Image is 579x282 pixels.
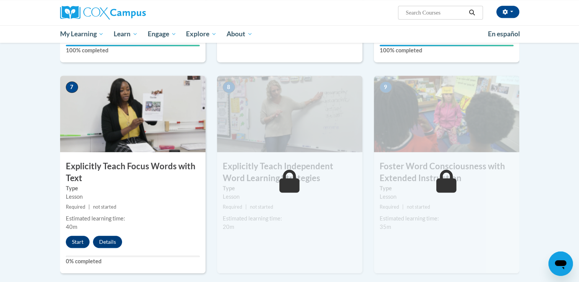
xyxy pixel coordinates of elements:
[93,204,116,210] span: not started
[66,184,200,193] label: Type
[66,193,200,201] div: Lesson
[55,25,109,43] a: My Learning
[483,26,525,42] a: En español
[66,81,78,93] span: 7
[374,76,519,152] img: Course Image
[380,224,391,230] span: 35m
[60,6,206,19] a: Cox Campus
[380,193,514,201] div: Lesson
[380,46,514,55] label: 100% completed
[181,25,222,43] a: Explore
[66,236,90,248] button: Start
[380,45,514,46] div: Your progress
[93,236,122,248] button: Details
[223,193,357,201] div: Lesson
[380,214,514,223] div: Estimated learning time:
[60,160,206,184] h3: Explicitly Teach Focus Words with Text
[66,204,85,210] span: Required
[60,76,206,152] img: Course Image
[60,29,104,39] span: My Learning
[223,184,357,193] label: Type
[143,25,181,43] a: Engage
[374,160,519,184] h3: Foster Word Consciousness with Extended Instruction
[488,30,520,38] span: En español
[66,45,200,46] div: Your progress
[380,81,392,93] span: 9
[66,214,200,223] div: Estimated learning time:
[402,204,404,210] span: |
[466,8,478,17] button: Search
[548,251,573,276] iframe: Button to launch messaging window
[380,204,399,210] span: Required
[407,204,430,210] span: not started
[49,25,531,43] div: Main menu
[109,25,143,43] a: Learn
[223,204,242,210] span: Required
[88,204,90,210] span: |
[66,46,200,55] label: 100% completed
[223,224,234,230] span: 20m
[114,29,138,39] span: Learn
[245,204,247,210] span: |
[222,25,258,43] a: About
[223,81,235,93] span: 8
[223,214,357,223] div: Estimated learning time:
[66,224,77,230] span: 40m
[217,76,362,152] img: Course Image
[186,29,217,39] span: Explore
[66,257,200,266] label: 0% completed
[496,6,519,18] button: Account Settings
[227,29,253,39] span: About
[405,8,466,17] input: Search Courses
[60,6,146,19] img: Cox Campus
[217,160,362,184] h3: Explicitly Teach Independent Word Learning Strategies
[380,184,514,193] label: Type
[250,204,273,210] span: not started
[148,29,176,39] span: Engage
